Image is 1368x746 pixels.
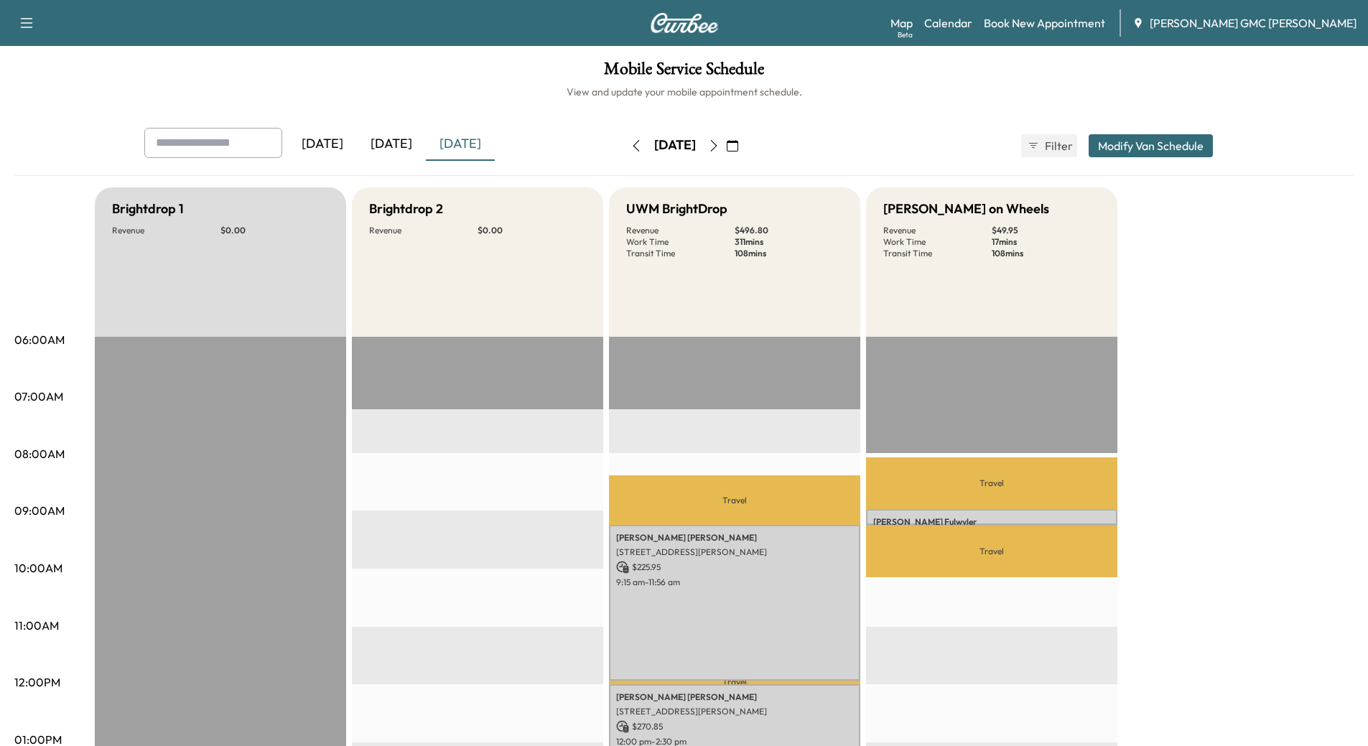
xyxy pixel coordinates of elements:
[14,502,65,519] p: 09:00AM
[616,691,853,703] p: [PERSON_NAME] [PERSON_NAME]
[369,199,443,219] h5: Brightdrop 2
[616,577,853,588] p: 9:15 am - 11:56 am
[14,559,62,577] p: 10:00AM
[616,706,853,717] p: [STREET_ADDRESS][PERSON_NAME]
[866,526,1117,577] p: Travel
[14,331,65,348] p: 06:00AM
[1045,137,1071,154] span: Filter
[654,136,696,154] div: [DATE]
[616,561,853,574] p: $ 225.95
[626,225,735,236] p: Revenue
[626,248,735,259] p: Transit Time
[992,236,1100,248] p: 17 mins
[14,445,65,462] p: 08:00AM
[873,516,1110,528] p: [PERSON_NAME] Fulwyler
[609,475,860,525] p: Travel
[735,248,843,259] p: 108 mins
[626,199,727,219] h5: UWM BrightDrop
[426,128,495,161] div: [DATE]
[735,236,843,248] p: 311 mins
[626,236,735,248] p: Work Time
[14,85,1354,99] h6: View and update your mobile appointment schedule.
[883,248,992,259] p: Transit Time
[616,546,853,558] p: [STREET_ADDRESS][PERSON_NAME]
[112,225,220,236] p: Revenue
[14,617,59,634] p: 11:00AM
[735,225,843,236] p: $ 496.80
[14,388,63,405] p: 07:00AM
[1021,134,1077,157] button: Filter
[984,14,1105,32] a: Book New Appointment
[220,225,329,236] p: $ 0.00
[866,457,1117,510] p: Travel
[609,681,860,684] p: Travel
[112,199,184,219] h5: Brightdrop 1
[478,225,586,236] p: $ 0.00
[883,199,1049,219] h5: [PERSON_NAME] on Wheels
[650,13,719,33] img: Curbee Logo
[992,248,1100,259] p: 108 mins
[369,225,478,236] p: Revenue
[616,532,853,544] p: [PERSON_NAME] [PERSON_NAME]
[924,14,972,32] a: Calendar
[883,236,992,248] p: Work Time
[14,60,1354,85] h1: Mobile Service Schedule
[898,29,913,40] div: Beta
[616,720,853,733] p: $ 270.85
[890,14,913,32] a: MapBeta
[288,128,357,161] div: [DATE]
[883,225,992,236] p: Revenue
[1089,134,1213,157] button: Modify Van Schedule
[1150,14,1357,32] span: [PERSON_NAME] GMC [PERSON_NAME]
[14,673,60,691] p: 12:00PM
[357,128,426,161] div: [DATE]
[992,225,1100,236] p: $ 49.95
